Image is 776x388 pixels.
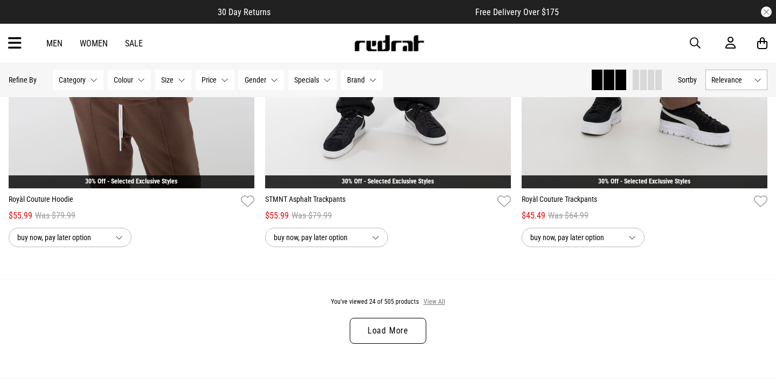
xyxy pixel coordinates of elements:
span: Free Delivery Over $175 [475,7,559,17]
span: $45.49 [522,209,545,222]
span: buy now, pay later option [274,231,363,244]
span: 30 Day Returns [218,7,271,17]
button: Sortby [678,73,697,86]
a: 30% Off - Selected Exclusive Styles [598,178,690,185]
span: Price [202,76,217,84]
button: Relevance [705,70,767,90]
span: Category [59,76,86,84]
button: Specials [288,70,337,90]
button: Colour [108,70,151,90]
span: Specials [294,76,319,84]
span: buy now, pay later option [17,231,107,244]
span: buy now, pay later option [530,231,620,244]
button: View All [423,297,446,307]
a: Men [46,38,63,49]
span: Gender [245,76,266,84]
button: Open LiveChat chat widget [9,4,41,37]
button: Size [155,70,191,90]
span: Brand [347,76,365,84]
span: $55.99 [265,209,289,222]
span: Relevance [711,76,750,84]
span: Was $79.99 [292,209,332,222]
a: 30% Off - Selected Exclusive Styles [85,178,177,185]
button: buy now, pay later option [265,228,388,247]
a: STMNT Asphalt Trackpants [265,194,493,209]
button: Price [196,70,234,90]
a: Sale [125,38,143,49]
span: Was $79.99 [35,209,75,222]
span: Was $64.99 [548,209,588,222]
span: Size [161,76,174,84]
button: buy now, pay later option [9,228,131,247]
span: Colour [114,76,133,84]
span: by [690,76,697,84]
a: 30% Off - Selected Exclusive Styles [342,178,434,185]
a: Royàl Couture Hoodie [9,194,237,209]
a: Royàl Couture Trackpants [522,194,750,209]
span: $55.99 [9,209,32,222]
button: Brand [341,70,383,90]
a: Women [80,38,108,49]
button: buy now, pay later option [522,228,645,247]
iframe: Customer reviews powered by Trustpilot [292,6,454,17]
img: Redrat logo [354,35,425,51]
button: Gender [239,70,284,90]
span: You've viewed 24 of 505 products [331,298,419,305]
button: Category [53,70,103,90]
p: Refine By [9,76,37,84]
a: Load More [350,318,426,344]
